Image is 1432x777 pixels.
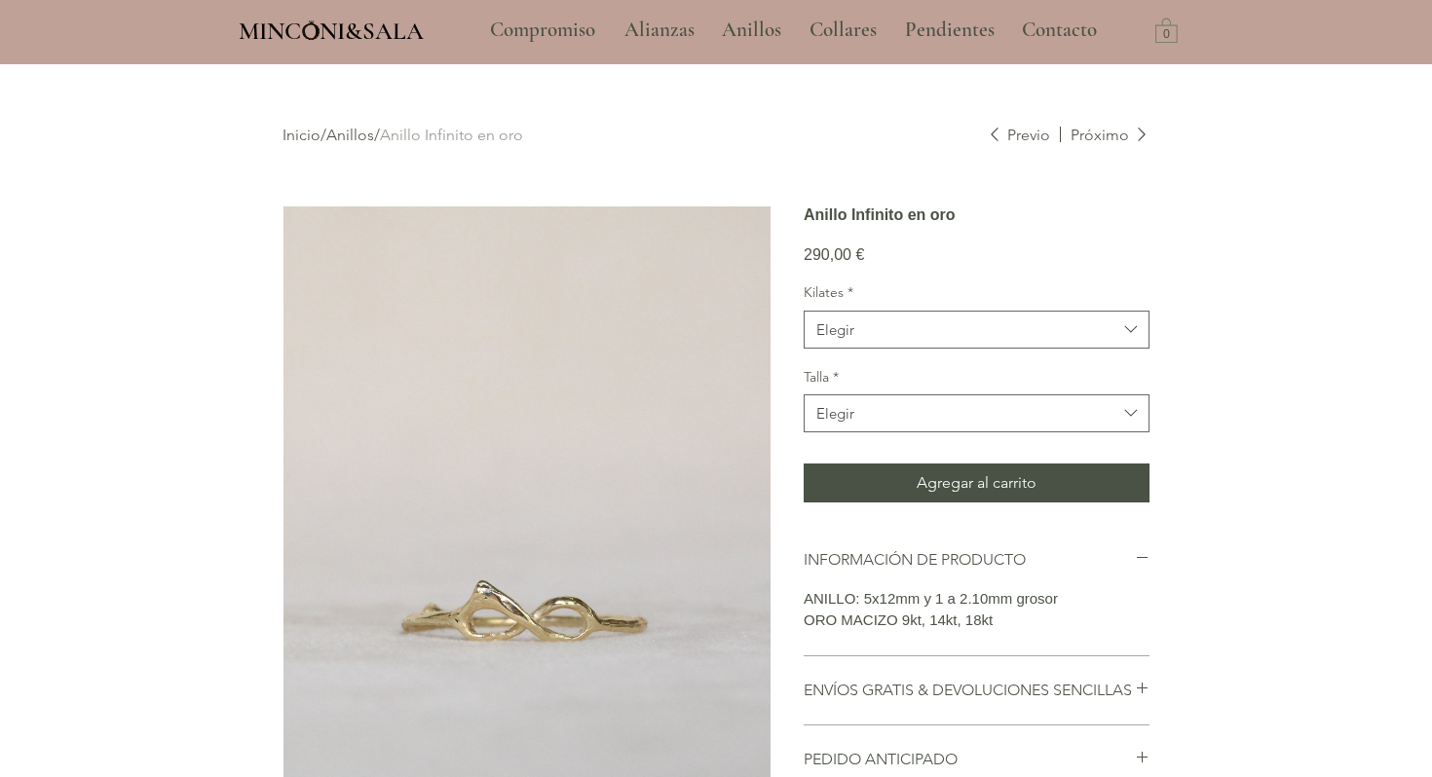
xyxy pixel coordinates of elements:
[804,549,1149,571] button: INFORMACIÓN DE PRODUCTO
[890,6,1007,55] a: Pendientes
[804,246,864,263] span: 290,00 €
[610,6,707,55] a: Alianzas
[804,610,1149,632] p: ORO MACIZO 9kt, 14kt, 18kt
[283,125,987,146] div: / /
[804,205,1149,224] h1: Anillo Infinito en oro
[380,126,523,144] a: Anillo Infinito en oro
[475,6,610,55] a: Compromiso
[816,319,854,340] div: Elegir
[804,283,1149,303] label: Kilates
[615,6,704,55] p: Alianzas
[239,13,424,45] a: MINCONI&SALA
[800,6,886,55] p: Collares
[804,749,1135,770] h2: PEDIDO ANTICIPADO
[1060,125,1149,146] a: Próximo
[239,17,424,46] span: MINCONI&SALA
[283,126,320,144] a: Inicio
[804,588,1149,610] p: ANILLO: 5x12mm y 1 a 2.10mm grosor
[712,6,791,55] p: Anillos
[480,6,605,55] p: Compromiso
[303,20,320,40] img: Minconi Sala
[804,463,1149,502] button: Agregar al carrito
[1155,17,1178,43] a: Carrito con 0 ítems
[795,6,890,55] a: Collares
[804,311,1149,349] button: Kilates
[987,125,1050,146] a: Previo
[707,6,795,55] a: Anillos
[804,394,1149,432] button: Talla
[917,471,1036,495] span: Agregar al carrito
[804,368,1149,388] label: Talla
[437,6,1150,55] nav: Sitio
[895,6,1004,55] p: Pendientes
[804,749,1149,770] button: PEDIDO ANTICIPADO
[326,126,374,144] a: Anillos
[816,403,854,424] div: Elegir
[1007,6,1112,55] a: Contacto
[804,549,1135,571] h2: INFORMACIÓN DE PRODUCTO
[804,680,1149,701] button: ENVÍOS GRATIS & DEVOLUCIONES SENCILLAS
[804,680,1135,701] h2: ENVÍOS GRATIS & DEVOLUCIONES SENCILLAS
[1163,28,1170,42] text: 0
[1012,6,1107,55] p: Contacto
